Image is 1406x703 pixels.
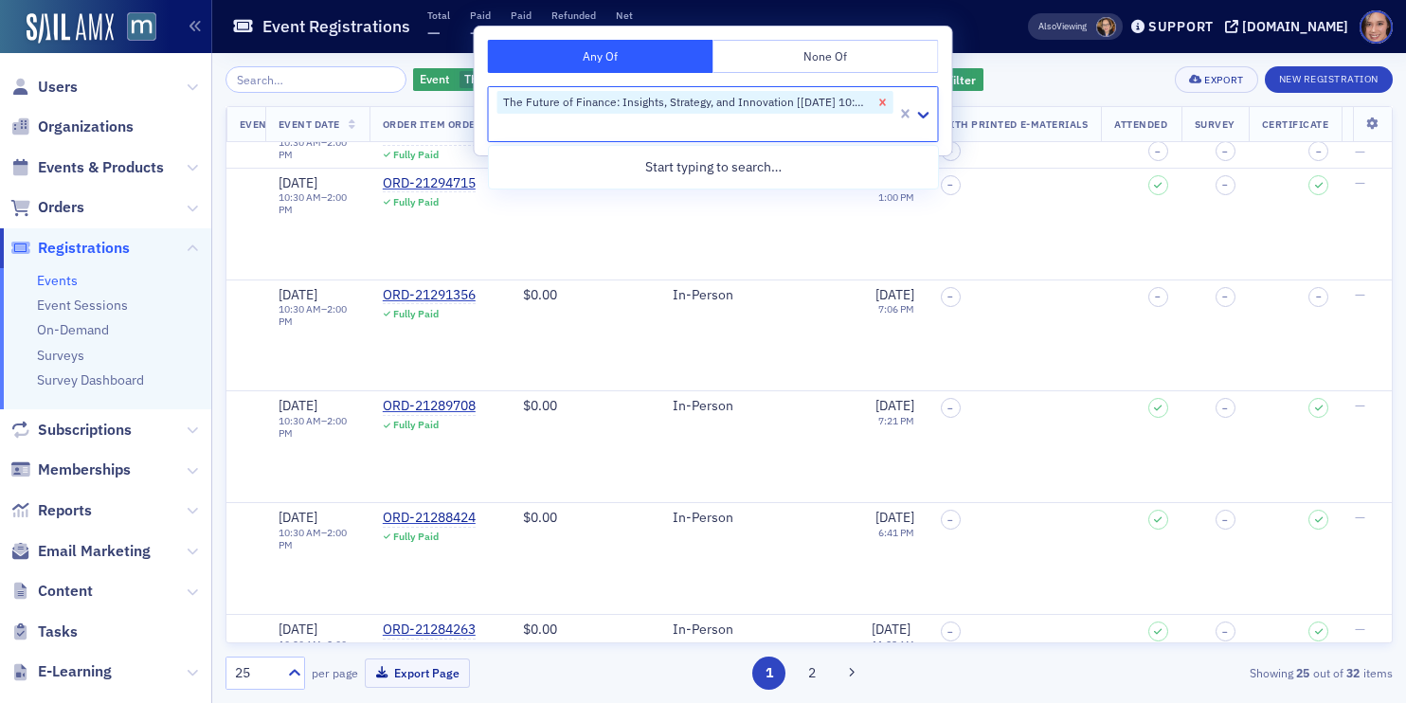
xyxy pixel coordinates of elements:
div: The Future of Finance: Insights, Strategy, and Innovation [9/29/2025 10:30am] [413,68,890,92]
span: Michelle Brown [1096,17,1116,37]
span: — [511,22,524,44]
time: 10:30 AM [279,135,321,149]
p: Net [616,9,633,22]
span: $0.00 [523,397,557,414]
span: [DATE] [875,397,914,414]
span: The Future of Finance: Insights, Strategy, and Innovation [[DATE] 10:30am] [464,71,861,86]
span: – [947,291,953,302]
span: – [1222,291,1228,302]
input: Search… [225,66,406,93]
span: Event Date [279,117,340,131]
span: – [1222,626,1228,638]
button: 2 [796,657,829,690]
time: 10:30 AM [279,414,321,427]
div: In-Person [673,287,767,304]
button: New Registration [1265,66,1393,93]
span: Viewing [1038,20,1087,33]
button: go back [12,8,48,44]
span: Reports [38,500,92,521]
div: Katie says… [15,536,364,611]
p: Paid [470,9,491,22]
span: — [427,22,441,44]
p: Paid [511,9,532,22]
time: 2:00 PM [279,190,347,216]
a: E-Learning [10,661,112,682]
span: – [947,403,953,414]
div: Showing out of items [1017,664,1393,681]
span: Subscriptions [38,420,132,441]
div: Also [1038,20,1056,32]
div: – [279,303,356,328]
a: Email Marketing [10,541,151,562]
span: Memberships [38,460,131,480]
div: Fully Paid [393,419,439,431]
span: $0.00 [523,174,557,191]
strong: 25 [1293,664,1313,681]
h1: Operator [92,9,159,24]
div: The Future of Finance: Insights, Strategy, and Innovation [[DATE] 10:30am] [497,91,873,114]
div: Remove The Future of Finance: Insights, Strategy, and Innovation [9/29/2025 10:30am] [873,91,893,114]
span: Event Name [239,117,305,131]
span: [DATE] [279,174,317,191]
img: Profile image for Operator [54,10,84,41]
span: — [470,22,483,44]
time: 2:00 PM [279,135,347,161]
div: – [279,639,356,663]
span: Events & Products [38,157,164,178]
span: Organizations [38,117,134,137]
div: 25 [235,663,277,683]
div: Support [1148,18,1214,35]
button: Export [1175,66,1257,93]
time: 10:30 AM [279,190,321,204]
a: ORD-21288424 [383,510,476,527]
div: oh sorry I forgot about that! yes it does, thank you! [68,536,364,596]
span: Certificate [1262,117,1329,131]
span: E-Learning [38,661,112,682]
a: ORD-21284263 [383,622,476,639]
p: Refunded [551,9,596,22]
span: — [616,22,629,44]
a: ORD-21289708 [383,398,476,415]
div: oh sorry I forgot about that! yes it does, thank you! [83,548,349,585]
span: – [1222,514,1228,526]
div: Start typing to search… [489,150,938,185]
a: Events [37,272,78,289]
span: $0.00 [523,286,557,303]
div: [DOMAIN_NAME] [1242,18,1348,35]
button: Home [297,8,333,44]
button: [DOMAIN_NAME] [1225,20,1355,33]
button: Export Page [365,658,470,688]
div: Fully Paid [393,149,439,161]
a: View Homepage [114,12,156,45]
div: You can use the columns to get the data you need. Add and remove the columns that make sense. Doe... [30,37,296,149]
time: 1:00 PM [878,190,914,204]
a: Memberships [10,460,131,480]
a: ORD-21291356 [383,287,476,304]
a: Orders [10,197,84,218]
span: — [551,22,565,44]
span: – [947,626,953,638]
span: — [1355,143,1365,160]
a: SailAMX [27,13,114,44]
a: Reports [10,500,92,521]
a: Survey Dashboard [37,371,144,388]
div: Fully Paid [393,531,439,543]
span: — [1355,509,1365,526]
button: Emoji picker [60,619,75,634]
button: None Of [713,40,939,73]
span: – [1222,179,1228,190]
div: Export [1204,75,1243,85]
a: Events & Products [10,157,164,178]
a: ORD-21294715 [383,175,476,192]
div: ​ [30,454,296,510]
span: – [1155,145,1161,156]
h1: Event Registrations [262,15,410,38]
div: You can use the columns to get the data you need. Add and remove the columns that make sense. Doe... [15,26,311,521]
span: [DATE] [279,621,317,638]
span: Order Item Order ID [383,117,496,131]
a: Content [10,581,93,602]
a: Users [10,77,78,98]
img: SailAMX [127,12,156,42]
